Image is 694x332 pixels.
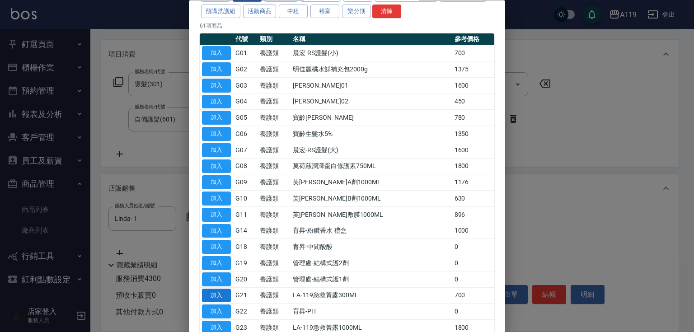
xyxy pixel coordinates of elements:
[291,207,452,223] td: 芙[PERSON_NAME]敷膜1000ML
[233,110,258,126] td: G05
[291,126,452,142] td: 寶齡生髮水5%
[258,288,291,304] td: 養護類
[201,5,240,19] button: 預購洗護組
[233,223,258,239] td: G14
[258,45,291,61] td: 養護類
[258,191,291,207] td: 養護類
[233,288,258,304] td: G21
[372,5,401,19] button: 清除
[258,223,291,239] td: 養護類
[452,174,494,191] td: 1176
[233,191,258,207] td: G10
[233,34,258,46] th: 代號
[202,95,231,109] button: 加入
[233,207,258,223] td: G11
[452,61,494,78] td: 1375
[202,176,231,190] button: 加入
[202,208,231,222] button: 加入
[291,304,452,320] td: 育昇-PH
[291,191,452,207] td: 芙[PERSON_NAME]B劑1000ML
[233,174,258,191] td: G09
[202,257,231,271] button: 加入
[233,94,258,110] td: G04
[452,288,494,304] td: 700
[233,142,258,159] td: G07
[258,34,291,46] th: 類別
[291,223,452,239] td: 育昇-粉鑽香水 禮盒
[202,240,231,254] button: 加入
[452,271,494,288] td: 0
[452,159,494,175] td: 1800
[452,191,494,207] td: 630
[243,5,277,19] button: 活動商品
[258,142,291,159] td: 養護類
[202,192,231,206] button: 加入
[258,207,291,223] td: 養護類
[291,45,452,61] td: 晨宏-RS護髮(小)
[291,174,452,191] td: 芙[PERSON_NAME]A劑1000ML
[233,255,258,271] td: G19
[258,61,291,78] td: 養護類
[202,111,231,125] button: 加入
[202,289,231,303] button: 加入
[258,174,291,191] td: 養護類
[233,45,258,61] td: G01
[452,142,494,159] td: 1600
[233,239,258,255] td: G18
[202,47,231,61] button: 加入
[258,271,291,288] td: 養護類
[291,94,452,110] td: [PERSON_NAME]02
[202,224,231,238] button: 加入
[202,79,231,93] button: 加入
[279,5,308,19] button: 中租
[200,22,494,30] p: 61 項商品
[202,143,231,157] button: 加入
[291,61,452,78] td: 明佳麗橘水鮮補充包2000g
[310,5,339,19] button: 裕富
[233,61,258,78] td: G02
[291,271,452,288] td: 管理處-結構式護1劑
[202,159,231,173] button: 加入
[258,239,291,255] td: 養護類
[291,110,452,126] td: 寶齡[PERSON_NAME]
[452,94,494,110] td: 450
[233,271,258,288] td: G20
[342,5,371,19] button: 樂分期
[258,126,291,142] td: 養護類
[233,304,258,320] td: G22
[258,255,291,271] td: 養護類
[452,223,494,239] td: 1000
[291,34,452,46] th: 名稱
[258,94,291,110] td: 養護類
[202,305,231,319] button: 加入
[452,126,494,142] td: 1350
[233,78,258,94] td: G03
[452,78,494,94] td: 1600
[452,304,494,320] td: 0
[233,126,258,142] td: G06
[202,127,231,141] button: 加入
[258,110,291,126] td: 養護類
[202,63,231,77] button: 加入
[452,34,494,46] th: 參考價格
[452,207,494,223] td: 896
[291,255,452,271] td: 管理處-結構式護2劑
[291,142,452,159] td: 晨宏-RS護髮(大)
[291,78,452,94] td: [PERSON_NAME]01
[258,78,291,94] td: 養護類
[291,239,452,255] td: 育昇-中間酸酸
[452,255,494,271] td: 0
[258,304,291,320] td: 養護類
[291,159,452,175] td: 莫荷蕬潤澤蛋白修護素750ML
[452,110,494,126] td: 780
[452,45,494,61] td: 700
[291,288,452,304] td: LA-119急救菁露300ML
[202,272,231,286] button: 加入
[258,159,291,175] td: 養護類
[452,239,494,255] td: 0
[233,159,258,175] td: G08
